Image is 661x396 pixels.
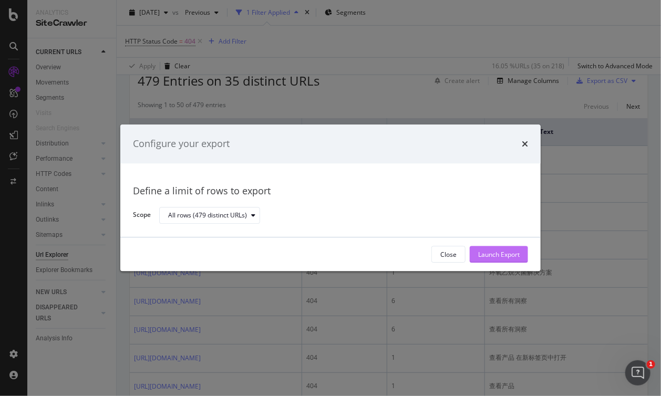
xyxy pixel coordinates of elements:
div: times [522,137,528,151]
span: 1 [647,360,655,369]
iframe: Intercom live chat [625,360,650,385]
button: Launch Export [470,246,528,263]
div: Close [440,250,457,259]
div: Define a limit of rows to export [133,184,528,198]
label: Scope [133,211,151,222]
div: All rows (479 distinct URLs) [168,212,247,218]
button: All rows (479 distinct URLs) [159,207,260,224]
div: modal [120,124,541,271]
div: Configure your export [133,137,230,151]
button: Close [431,246,466,263]
div: Launch Export [478,250,520,259]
